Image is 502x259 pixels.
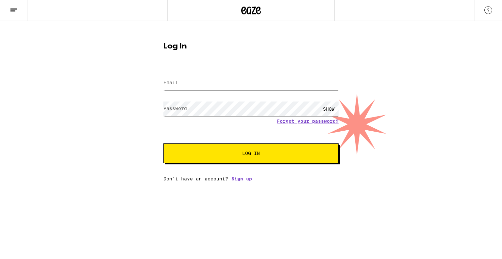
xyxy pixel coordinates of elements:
[242,151,260,156] span: Log In
[277,119,339,124] a: Forgot your password?
[319,102,339,116] div: SHOW
[163,76,339,90] input: Email
[163,176,339,181] div: Don't have an account?
[163,143,339,163] button: Log In
[163,106,187,111] label: Password
[231,176,252,181] a: Sign up
[163,43,339,50] h1: Log In
[163,80,178,85] label: Email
